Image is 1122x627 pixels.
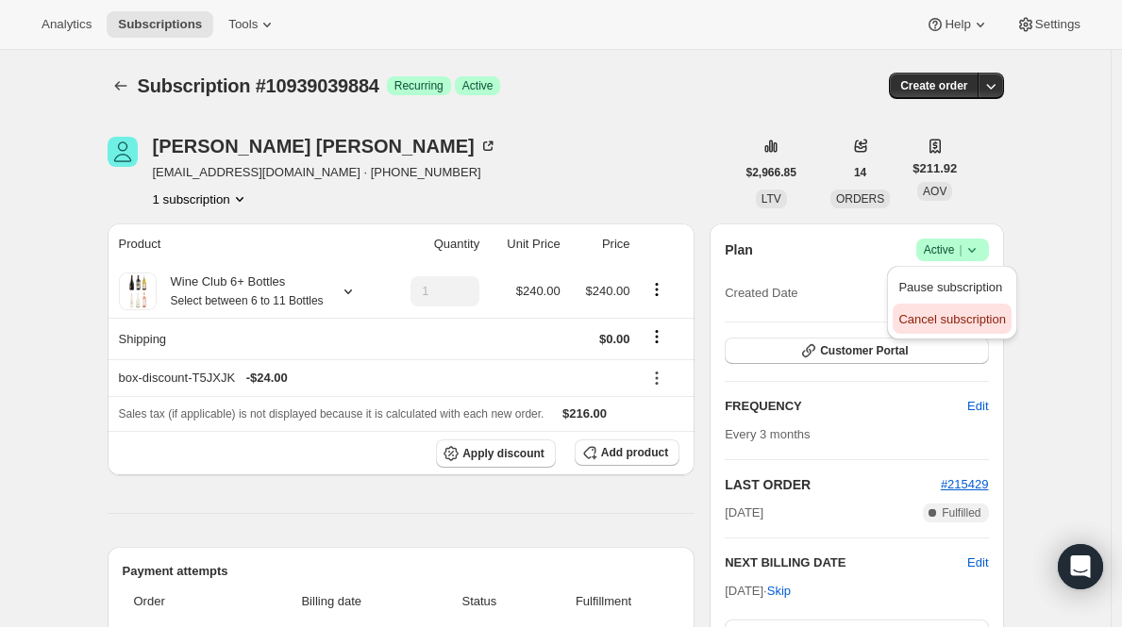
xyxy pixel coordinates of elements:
[119,369,630,388] div: box-discount-T5JXJK
[599,332,630,346] span: $0.00
[956,391,999,421] button: Edit
[157,272,324,310] div: Wine Club 6+ Bottles
[108,223,385,265] th: Product
[108,73,134,99] button: Subscriptions
[1058,544,1103,589] div: Open Intercom Messenger
[967,397,988,416] span: Edit
[119,407,544,421] span: Sales tax (if applicable) is not displayed because it is calculated with each new order.
[566,223,636,265] th: Price
[924,240,981,259] span: Active
[836,192,884,206] span: ORDERS
[967,553,988,572] button: Edit
[914,11,1000,38] button: Help
[767,582,791,601] span: Skip
[725,584,791,598] span: [DATE] ·
[431,592,528,611] span: Status
[153,137,497,156] div: [PERSON_NAME] [PERSON_NAME]
[898,280,1002,294] span: Pause subscription
[586,284,630,298] span: $240.00
[539,592,668,611] span: Fulfillment
[725,240,753,259] h2: Plan
[923,185,946,198] span: AOV
[485,223,566,265] th: Unit Price
[217,11,288,38] button: Tools
[1005,11,1092,38] button: Settings
[462,446,544,461] span: Apply discount
[123,581,238,622] th: Order
[642,279,672,300] button: Product actions
[123,562,680,581] h2: Payment attempts
[562,406,607,421] span: $216.00
[246,369,288,388] span: - $24.00
[843,159,878,186] button: 14
[725,553,967,572] h2: NEXT BILLING DATE
[762,192,781,206] span: LTV
[42,17,92,32] span: Analytics
[171,294,324,307] small: Select between 6 to 11 Bottles
[889,73,979,99] button: Create order
[941,475,989,494] button: #215429
[959,242,962,257] span: |
[138,75,379,96] span: Subscription #10939039884
[642,326,672,347] button: Shipping actions
[756,576,802,606] button: Skip
[735,159,808,186] button: $2,966.85
[725,503,763,522] span: [DATE]
[941,477,989,491] a: #215429
[725,284,797,303] span: Created Date
[725,427,810,441] span: Every 3 months
[601,445,668,460] span: Add product
[893,304,1011,334] button: Cancel subscription
[107,11,213,38] button: Subscriptions
[900,78,967,93] span: Create order
[108,318,385,359] th: Shipping
[746,165,796,180] span: $2,966.85
[898,312,1005,326] span: Cancel subscription
[153,163,497,182] span: [EMAIL_ADDRESS][DOMAIN_NAME] · [PHONE_NUMBER]
[118,17,202,32] span: Subscriptions
[228,17,258,32] span: Tools
[854,165,866,180] span: 14
[725,397,967,416] h2: FREQUENCY
[153,190,249,208] button: Product actions
[385,223,485,265] th: Quantity
[394,78,444,93] span: Recurring
[913,159,957,178] span: $211.92
[942,505,980,520] span: Fulfilled
[436,439,556,468] button: Apply discount
[575,439,679,466] button: Add product
[243,592,421,611] span: Billing date
[30,11,103,38] button: Analytics
[725,338,988,364] button: Customer Portal
[725,475,941,494] h2: LAST ORDER
[1035,17,1080,32] span: Settings
[462,78,494,93] span: Active
[108,137,138,167] span: Melanie Balmer
[820,343,908,358] span: Customer Portal
[516,284,561,298] span: $240.00
[945,17,970,32] span: Help
[893,272,1011,302] button: Pause subscription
